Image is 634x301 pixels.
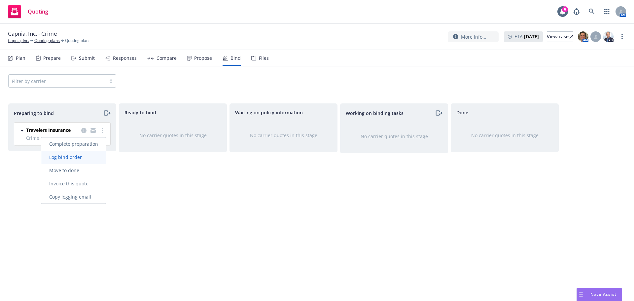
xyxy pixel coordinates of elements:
[259,56,269,61] div: Files
[28,9,48,14] span: Quoting
[603,31,614,42] img: photo
[130,132,216,139] div: No carrier quotes in this stage
[41,154,90,160] span: Log bind order
[34,38,60,44] a: Quoting plans
[600,5,614,18] a: Switch app
[514,33,539,40] span: ETA :
[456,109,468,116] span: Done
[26,134,106,141] span: Crime
[461,33,486,40] span: More info...
[240,132,327,139] div: No carrier quotes in this stage
[570,5,583,18] a: Report a Bug
[547,31,573,42] a: View case
[41,180,96,187] span: Invoice this quote
[89,127,97,134] a: copy logging email
[5,2,51,21] a: Quoting
[577,288,585,301] div: Drag to move
[585,5,598,18] a: Search
[448,31,499,42] button: More info...
[113,56,137,61] div: Responses
[157,56,177,61] div: Compare
[98,127,106,134] a: more
[65,38,88,44] span: Quoting plan
[618,33,626,41] a: more
[346,110,404,117] span: Working on binding tasks
[462,132,548,139] div: No carrier quotes in this stage
[194,56,212,61] div: Propose
[578,31,588,42] img: photo
[547,32,573,42] div: View case
[562,6,568,12] div: 6
[41,194,99,200] span: Copy logging email
[80,127,88,134] a: copy logging email
[8,30,57,38] span: Capnia, Inc. - Crime
[43,56,61,61] div: Prepare
[524,33,539,40] strong: [DATE]
[79,56,95,61] div: Submit
[14,110,54,117] span: Preparing to bind
[8,38,29,44] a: Capnia, Inc.
[16,56,25,61] div: Plan
[435,109,442,117] a: moveRight
[41,141,106,147] span: Complete preparation
[41,167,87,173] span: Move to done
[26,127,71,133] span: Travelers Insurance
[590,291,616,297] span: Nova Assist
[230,56,241,61] div: Bind
[103,109,111,117] a: moveRight
[235,109,303,116] span: Waiting on policy information
[124,109,156,116] span: Ready to bind
[351,133,437,140] div: No carrier quotes in this stage
[577,288,622,301] button: Nova Assist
